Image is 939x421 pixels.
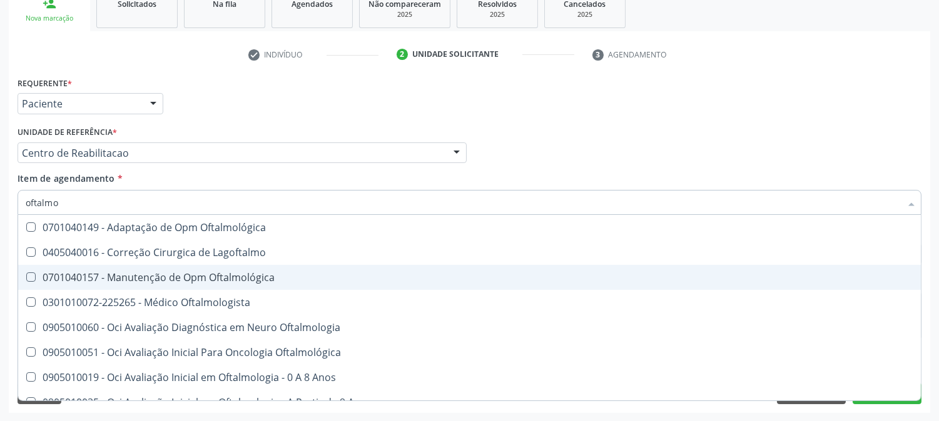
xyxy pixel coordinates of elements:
div: 0701040149 - Adaptação de Opm Oftalmológica [26,222,913,232]
div: 0905010019 - Oci Avaliação Inicial em Oftalmologia - 0 A 8 Anos [26,372,913,382]
div: 0301010072-225265 - Médico Oftalmologista [26,297,913,307]
label: Requerente [18,74,72,93]
div: 2025 [466,10,529,19]
div: 0905010035 - Oci Avaliação Inicial em Oftalmologia - A Partir de 9 Anos [26,397,913,407]
div: 0405040016 - Correção Cirurgica de Lagoftalmo [26,247,913,257]
div: 2025 [368,10,441,19]
div: 2 [397,49,408,60]
div: 0905010051 - Oci Avaliação Inicial Para Oncologia Oftalmológica [26,347,913,357]
div: Nova marcação [18,14,81,23]
div: 0701040157 - Manutenção de Opm Oftalmológica [26,272,913,282]
input: Buscar por procedimentos [26,190,901,215]
span: Item de agendamento [18,172,115,184]
div: Unidade solicitante [412,49,499,60]
div: 0905010060 - Oci Avaliação Diagnóstica em Neuro Oftalmologia [26,322,913,332]
span: Centro de Reabilitacao [22,147,441,159]
label: Unidade de referência [18,123,117,142]
div: 2025 [554,10,616,19]
span: Paciente [22,97,138,110]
